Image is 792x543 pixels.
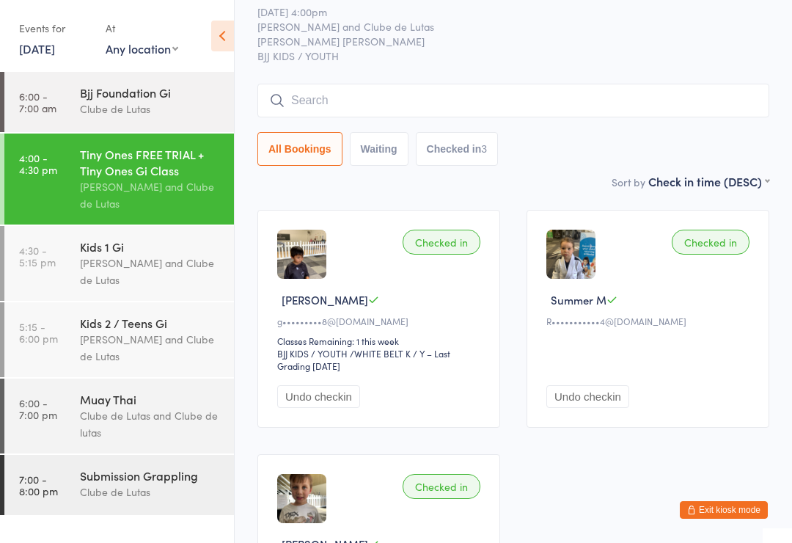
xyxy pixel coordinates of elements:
time: 7:00 - 8:00 pm [19,473,58,497]
div: Kids 2 / Teens Gi [80,315,221,331]
div: Clube de Lutas [80,101,221,117]
div: Submission Grappling [80,467,221,484]
img: image1745476135.png [277,230,326,279]
div: Kids 1 Gi [80,238,221,255]
time: 6:00 - 7:00 pm [19,397,57,420]
div: [PERSON_NAME] and Clube de Lutas [80,331,221,365]
span: [PERSON_NAME] and Clube de Lutas [257,19,747,34]
span: BJJ KIDS / YOUTH [257,48,769,63]
span: [PERSON_NAME] [PERSON_NAME] [257,34,747,48]
div: Checked in [672,230,749,255]
button: Undo checkin [277,385,360,408]
span: [DATE] 4:00pm [257,4,747,19]
time: 4:30 - 5:15 pm [19,244,56,268]
div: Checked in [403,474,480,499]
a: 5:15 -6:00 pmKids 2 / Teens Gi[PERSON_NAME] and Clube de Lutas [4,302,234,377]
div: Classes Remaining: 1 this week [277,335,485,347]
div: Checked in [403,230,480,255]
a: 4:00 -4:30 pmTiny Ones FREE TRIAL + Tiny Ones Gi Class[PERSON_NAME] and Clube de Lutas [4,134,234,225]
button: Exit kiosk mode [680,501,768,519]
div: At [106,16,178,40]
div: Any location [106,40,178,57]
div: [PERSON_NAME] and Clube de Lutas [80,255,221,288]
a: 4:30 -5:15 pmKids 1 Gi[PERSON_NAME] and Clube de Lutas [4,226,234,301]
div: Clube de Lutas [80,484,221,500]
time: 4:00 - 4:30 pm [19,152,57,175]
button: All Bookings [257,132,342,166]
time: 6:00 - 7:00 am [19,90,56,114]
input: Search [257,84,769,117]
div: Clube de Lutas and Clube de lutas [80,407,221,441]
a: 6:00 -7:00 pmMuay ThaiClube de Lutas and Clube de lutas [4,379,234,453]
div: R•••••••••••4@[DOMAIN_NAME] [546,315,754,327]
img: image1758609251.png [546,230,595,279]
span: Summer M [551,292,606,307]
time: 5:15 - 6:00 pm [19,321,58,344]
div: Events for [19,16,91,40]
img: image1739772468.png [277,474,326,523]
div: Muay Thai [80,391,221,407]
label: Sort by [612,175,645,189]
div: [PERSON_NAME] and Clube de Lutas [80,178,221,212]
button: Undo checkin [546,385,629,408]
button: Checked in3 [416,132,499,166]
div: Tiny Ones FREE TRIAL + Tiny Ones Gi Class [80,146,221,178]
div: 3 [481,143,487,155]
div: BJJ KIDS / YOUTH [277,347,348,360]
div: g•••••••••8@[DOMAIN_NAME] [277,315,485,327]
button: Waiting [350,132,408,166]
a: 7:00 -8:00 pmSubmission GrapplingClube de Lutas [4,455,234,515]
div: Check in time (DESC) [648,173,769,189]
a: [DATE] [19,40,55,57]
a: 6:00 -7:00 amBjj Foundation GiClube de Lutas [4,72,234,132]
div: Bjj Foundation Gi [80,84,221,101]
span: [PERSON_NAME] [282,292,368,307]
